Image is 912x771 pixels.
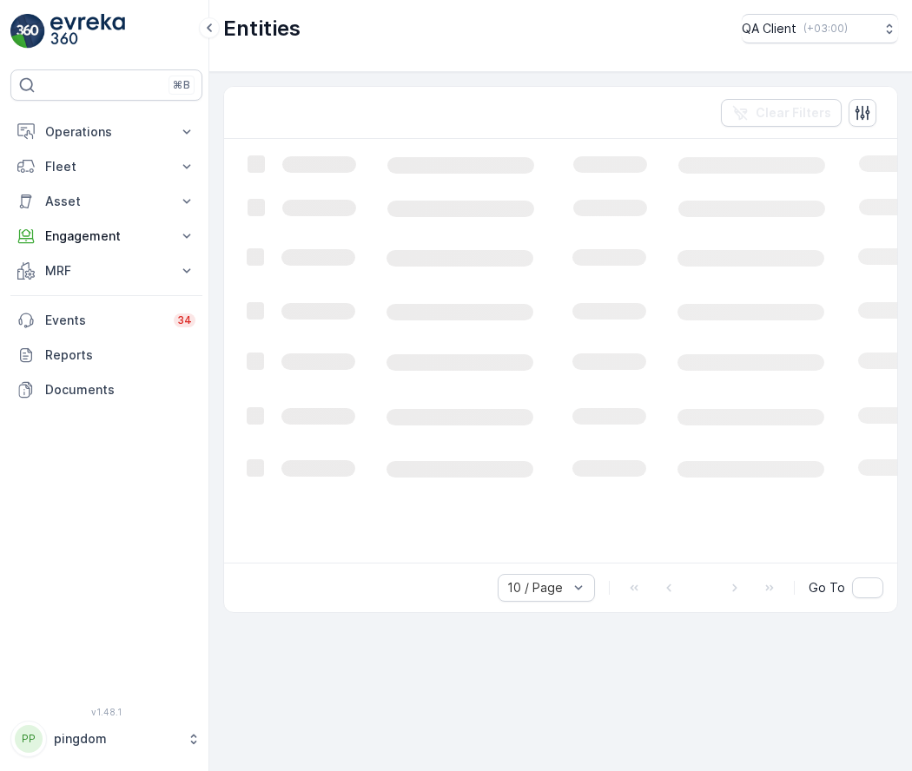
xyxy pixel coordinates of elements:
button: PPpingdom [10,721,202,757]
button: Engagement [10,219,202,254]
p: Fleet [45,158,168,175]
p: pingdom [54,730,178,748]
span: v 1.48.1 [10,707,202,717]
p: ( +03:00 ) [803,22,848,36]
a: Documents [10,372,202,407]
img: logo [10,14,45,49]
button: MRF [10,254,202,288]
p: Clear Filters [756,104,831,122]
a: Events34 [10,303,202,338]
button: Fleet [10,149,202,184]
p: Documents [45,381,195,399]
p: Entities [223,15,301,43]
button: QA Client(+03:00) [742,14,898,43]
a: Reports [10,338,202,372]
button: Clear Filters [721,99,842,127]
p: Events [45,312,163,329]
p: Engagement [45,227,168,245]
p: 34 [177,313,192,327]
img: logo_light-DOdMpM7g.png [50,14,125,49]
p: Reports [45,346,195,364]
p: MRF [45,262,168,280]
div: PP [15,725,43,753]
button: Operations [10,115,202,149]
p: Asset [45,193,168,210]
span: Go To [809,579,845,596]
button: Asset [10,184,202,219]
p: QA Client [742,20,796,37]
p: Operations [45,123,168,141]
p: ⌘B [173,78,190,92]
